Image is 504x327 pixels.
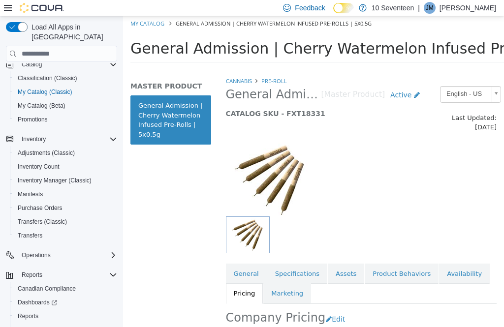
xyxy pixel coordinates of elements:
[14,147,117,159] span: Adjustments (Classic)
[333,3,354,13] input: Dark Mode
[18,177,92,184] span: Inventory Manager (Classic)
[2,268,121,282] button: Reports
[10,187,121,201] button: Manifests
[14,216,71,228] a: Transfers (Classic)
[295,3,325,13] span: Feedback
[14,100,117,112] span: My Catalog (Beta)
[7,67,88,76] h5: MASTER PRODUCT
[18,74,77,82] span: Classification (Classic)
[18,269,46,281] button: Reports
[103,128,192,202] img: 150
[18,133,117,145] span: Inventory
[18,59,117,70] span: Catalog
[14,202,66,214] a: Purchase Orders
[18,232,42,239] span: Transfers
[10,146,121,160] button: Adjustments (Classic)
[14,188,47,200] a: Manifests
[7,25,496,42] span: General Admission | Cherry Watermelon Infused Pre-Rolls | 5x0.5g
[103,249,144,269] a: General
[144,249,204,269] a: Specifications
[14,100,69,112] a: My Catalog (Beta)
[7,81,88,130] a: General Admission | Cherry Watermelon Infused Pre-Rolls | 5x0.5g
[10,282,121,296] button: Canadian Compliance
[352,109,374,116] span: [DATE]
[2,132,121,146] button: Inventory
[14,230,46,241] a: Transfers
[10,85,121,99] button: My Catalog (Classic)
[22,60,42,68] span: Catalog
[267,76,288,84] span: Active
[103,72,198,88] span: General Admission | Cherry Watermelon Infused Pre-Rolls | 5x0.5g
[10,174,121,187] button: Inventory Manager (Classic)
[10,99,121,113] button: My Catalog (Beta)
[14,297,117,308] span: Dashboards
[103,94,302,103] h5: CATALOG SKU - FXT18331
[18,204,63,212] span: Purchase Orders
[18,218,67,226] span: Transfers (Classic)
[22,251,51,259] span: Operations
[7,5,41,12] a: My Catalog
[333,13,334,14] span: Dark Mode
[262,71,302,89] a: Active
[18,163,60,171] span: Inventory Count
[317,71,378,88] a: English - US
[14,161,63,173] a: Inventory Count
[10,113,121,126] button: Promotions
[18,249,117,261] span: Operations
[242,249,315,269] a: Product Behaviors
[14,310,42,322] a: Reports
[18,133,50,145] button: Inventory
[10,201,121,215] button: Purchase Orders
[18,88,72,96] span: My Catalog (Classic)
[329,99,374,107] span: Last Updated:
[28,22,117,42] span: Load All Apps in [GEOGRAPHIC_DATA]
[20,3,64,13] img: Cova
[18,298,57,306] span: Dashboards
[14,230,117,241] span: Transfers
[205,249,241,269] a: Assets
[10,296,121,309] a: Dashboards
[18,116,48,123] span: Promotions
[14,175,95,186] a: Inventory Manager (Classic)
[18,102,65,110] span: My Catalog (Beta)
[14,86,76,98] a: My Catalog (Classic)
[424,2,436,14] div: Jeremy Mead
[18,312,38,320] span: Reports
[14,216,117,228] span: Transfers (Classic)
[10,215,121,229] button: Transfers (Classic)
[53,5,249,12] span: General Admission | Cherry Watermelon Infused Pre-Rolls | 5x0.5g
[202,296,227,314] button: Edit
[14,114,117,125] span: Promotions
[440,2,496,14] p: [PERSON_NAME]
[18,59,46,70] button: Catalog
[22,271,42,279] span: Reports
[14,86,117,98] span: My Catalog (Classic)
[2,58,121,71] button: Catalog
[14,283,117,295] span: Canadian Compliance
[140,268,188,289] a: Marketing
[103,62,129,70] a: Cannabis
[316,249,367,269] a: Availability
[198,76,262,84] small: [Master Product]
[14,114,52,125] a: Promotions
[18,149,75,157] span: Adjustments (Classic)
[22,135,46,143] span: Inventory
[14,188,117,200] span: Manifests
[103,268,140,289] a: Pricing
[14,202,117,214] span: Purchase Orders
[14,175,117,186] span: Inventory Manager (Classic)
[372,2,414,14] p: 10 Seventeen
[14,72,81,84] a: Classification (Classic)
[14,283,80,295] a: Canadian Compliance
[10,309,121,323] button: Reports
[103,296,203,311] h2: Company Pricing
[14,297,61,308] a: Dashboards
[426,2,434,14] span: JM
[18,249,55,261] button: Operations
[10,160,121,174] button: Inventory Count
[138,62,164,70] a: Pre-Roll
[14,147,79,159] a: Adjustments (Classic)
[418,2,420,14] p: |
[14,161,117,173] span: Inventory Count
[14,310,117,322] span: Reports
